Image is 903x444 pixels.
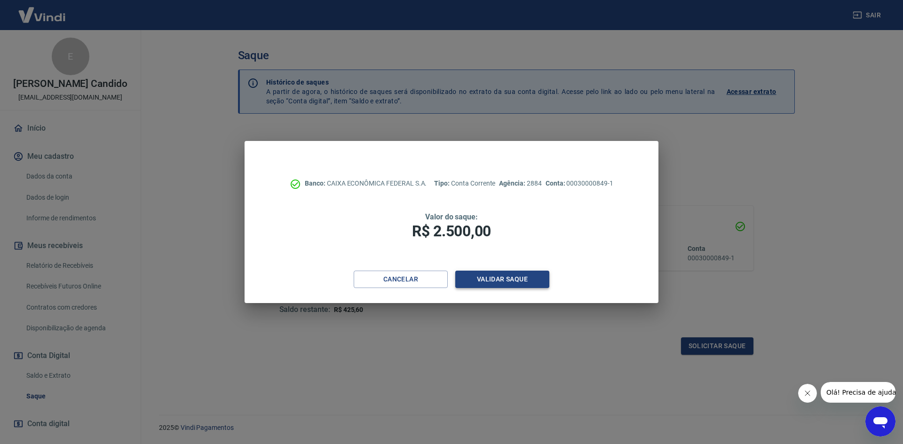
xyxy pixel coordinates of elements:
span: R$ 2.500,00 [412,222,491,240]
span: Conta: [546,179,567,187]
p: Conta Corrente [434,179,495,188]
p: CAIXA ECONÔMICA FEDERAL S.A. [305,179,427,188]
span: Agência: [499,179,527,187]
button: Validar saque [455,271,549,288]
span: Olá! Precisa de ajuda? [6,7,79,14]
iframe: Fechar mensagem [798,384,817,403]
iframe: Botão para abrir a janela de mensagens [865,406,895,436]
p: 00030000849-1 [546,179,613,188]
span: Valor do saque: [425,212,478,221]
iframe: Mensagem da empresa [821,382,895,403]
span: Tipo: [434,179,451,187]
span: Banco: [305,179,327,187]
button: Cancelar [354,271,448,288]
p: 2884 [499,179,541,188]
